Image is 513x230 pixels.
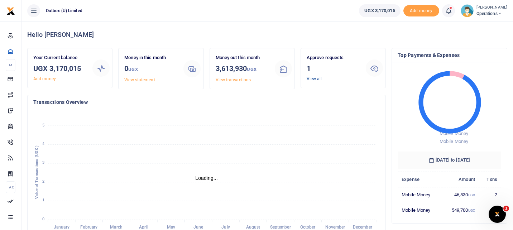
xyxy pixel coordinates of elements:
a: View transactions [216,77,251,82]
tspan: April [139,225,148,230]
h3: 3,613,930 [216,63,269,75]
iframe: Intercom live chat [489,206,506,223]
tspan: May [167,225,175,230]
p: Money in this month [124,54,178,62]
td: 2 [479,187,501,202]
a: UGX 3,170,015 [359,4,400,17]
small: UGX [468,209,475,212]
h3: 0 [124,63,178,75]
th: Txns [479,172,501,187]
span: Outbox (U) Limited [43,8,85,14]
h4: Top Payments & Expenses [398,51,501,59]
img: logo-small [6,7,15,15]
small: [PERSON_NAME] [476,5,507,11]
h6: [DATE] to [DATE] [398,152,501,169]
h4: Transactions Overview [33,98,380,106]
li: Toup your wallet [403,5,439,17]
span: Operations [476,10,507,17]
span: Mobile Money [440,131,468,136]
a: profile-user [PERSON_NAME] Operations [461,4,507,17]
li: Wallet ballance [356,4,403,17]
tspan: February [80,225,97,230]
a: Add money [33,76,56,81]
small: UGX [468,193,475,197]
th: Expense [398,172,442,187]
td: 1 [479,202,501,217]
img: profile-user [461,4,474,17]
td: Mobile Money [398,187,442,202]
a: View all [307,76,322,81]
a: Add money [403,8,439,13]
h4: Hello [PERSON_NAME] [27,31,507,39]
tspan: 4 [42,142,44,146]
h3: UGX 3,170,015 [33,63,87,74]
li: M [6,59,15,71]
tspan: March [110,225,123,230]
small: UGX [128,67,138,72]
tspan: June [193,225,203,230]
p: Approve requests [307,54,360,62]
a: View statement [124,77,155,82]
tspan: January [54,225,69,230]
td: Mobile Money [398,202,442,217]
p: Money out this month [216,54,269,62]
tspan: 2 [42,179,44,184]
small: UGX [247,67,256,72]
th: Amount [442,172,479,187]
tspan: 5 [42,123,44,128]
td: 46,830 [442,187,479,202]
tspan: 0 [42,217,44,221]
span: 1 [503,206,509,211]
text: Loading... [195,175,218,181]
p: Your Current balance [33,54,87,62]
span: Mobile Money [440,139,468,144]
span: Add money [403,5,439,17]
tspan: December [353,225,373,230]
h3: 1 [307,63,360,74]
tspan: 3 [42,160,44,165]
span: UGX 3,170,015 [364,7,395,14]
tspan: November [325,225,346,230]
a: logo-small logo-large logo-large [6,8,15,13]
li: Ac [6,181,15,193]
tspan: 1 [42,198,44,203]
text: Value of Transactions (UGX ) [34,145,39,199]
td: 549,700 [442,202,479,217]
